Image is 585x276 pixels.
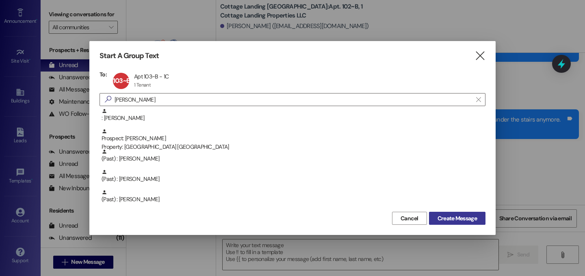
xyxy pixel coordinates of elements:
span: Create Message [438,214,477,223]
h3: To: [100,71,107,78]
div: 1 Tenant [134,82,151,88]
div: : [PERSON_NAME] [102,108,485,122]
div: (Past) : [PERSON_NAME] [100,149,485,169]
div: (Past) : [PERSON_NAME] [100,169,485,189]
span: Cancel [401,214,418,223]
i:  [474,52,485,60]
div: (Past) : [PERSON_NAME] [102,169,485,183]
div: Prospect: [PERSON_NAME] [102,128,485,152]
div: : [PERSON_NAME] [100,108,485,128]
button: Create Message [429,212,485,225]
button: Clear text [472,93,485,106]
div: Prospect: [PERSON_NAME]Property: [GEOGRAPHIC_DATA] [GEOGRAPHIC_DATA] [100,128,485,149]
span: 103~B [113,76,130,85]
button: Cancel [392,212,427,225]
i:  [476,96,481,103]
h3: Start A Group Text [100,51,159,61]
input: Search for any contact or apartment [115,94,472,105]
i:  [102,95,115,104]
div: (Past) : [PERSON_NAME] [102,189,485,204]
div: (Past) : [PERSON_NAME] [102,149,485,163]
div: (Past) : [PERSON_NAME] [100,189,485,210]
div: Apt 103~B - 1C [134,73,169,80]
div: Property: [GEOGRAPHIC_DATA] [GEOGRAPHIC_DATA] [102,143,485,151]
